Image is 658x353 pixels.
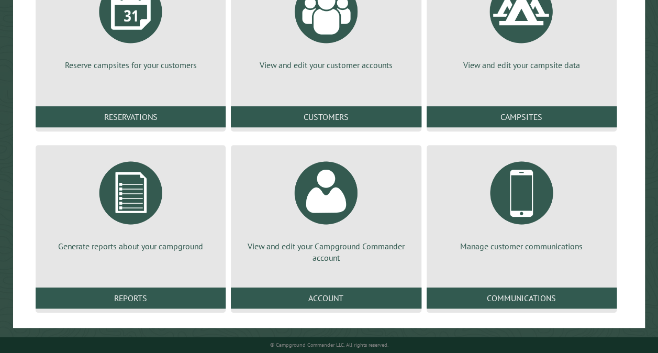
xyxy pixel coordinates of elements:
[439,59,604,71] p: View and edit your campsite data
[231,106,421,127] a: Customers
[439,153,604,252] a: Manage customer communications
[36,106,226,127] a: Reservations
[48,240,213,252] p: Generate reports about your campground
[439,240,604,252] p: Manage customer communications
[48,59,213,71] p: Reserve campsites for your customers
[427,288,617,308] a: Communications
[36,288,226,308] a: Reports
[243,153,408,264] a: View and edit your Campground Commander account
[48,153,213,252] a: Generate reports about your campground
[243,240,408,264] p: View and edit your Campground Commander account
[427,106,617,127] a: Campsites
[231,288,421,308] a: Account
[243,59,408,71] p: View and edit your customer accounts
[270,341,388,348] small: © Campground Commander LLC. All rights reserved.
